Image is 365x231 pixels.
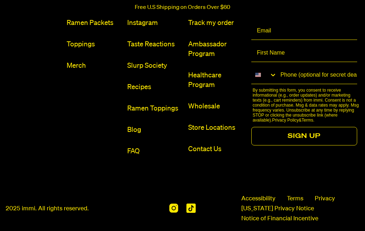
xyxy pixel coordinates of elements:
[188,18,243,28] a: Track my order
[188,40,243,59] a: Ambassador Program
[241,195,276,203] span: Accessibility
[127,104,182,113] a: Ramen Toppings
[127,82,182,92] a: Recipes
[188,144,243,154] a: Contact Us
[188,123,243,133] a: Store Locations
[127,147,182,156] a: FAQ
[127,125,182,135] a: Blog
[127,40,182,49] a: Taste Reactions
[127,61,182,71] a: Slurp Society
[169,204,178,213] img: Instagram
[277,66,357,84] input: Phone (optional for secret deals)
[253,88,359,123] p: By submitting this form, you consent to receive informational (e.g., order updates) and/or market...
[188,102,243,111] a: Wholesale
[67,61,122,71] a: Merch
[67,18,122,28] a: Ramen Packets
[67,40,122,49] a: Toppings
[302,118,313,123] a: Terms
[135,4,230,11] p: Free U.S Shipping on Orders Over $60
[255,72,261,78] img: United States
[188,71,243,90] a: Healthcare Program
[272,118,299,123] a: Privacy Policy
[315,195,335,203] a: Privacy
[251,22,357,40] input: Email
[186,204,196,213] img: TikTok
[287,195,303,203] a: Terms
[241,215,318,223] a: Notice of Financial Incentive
[6,205,89,213] p: 2025 immi. All rights reserved.
[251,127,357,145] button: SIGN UP
[251,44,357,62] input: First Name
[127,18,182,28] a: Instagram
[241,205,314,213] a: [US_STATE] Privacy Notice
[251,66,277,83] button: Search Countries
